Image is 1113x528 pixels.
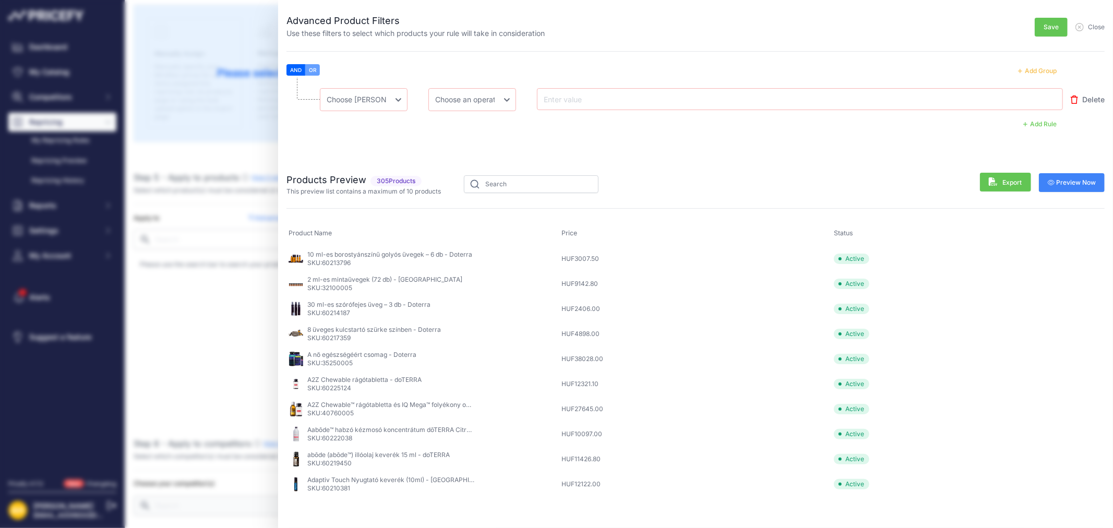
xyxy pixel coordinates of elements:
span: Active [834,354,869,364]
span: Export [989,177,1022,187]
button: AND [286,64,305,76]
span: Active [834,479,869,489]
span: HUF [561,405,603,413]
p: A2Z Chewable rágótabletta - doTERRA [307,376,422,384]
span: HUF [561,255,599,262]
span: 38028.00 [575,355,603,363]
h2: Advanced Product Filters [286,14,545,28]
span: 35250005 [322,359,353,367]
span: 11426.80 [575,455,601,463]
span: Active [834,304,869,314]
span: Save [1044,23,1059,31]
span: Product Name [289,229,332,237]
p: SKU: [307,259,472,267]
p: SKU: [307,484,474,493]
p: SKU: [307,334,441,342]
span: HUF [561,455,601,463]
span: 4898.00 [575,330,600,338]
p: A nő egészségéért csomag - Doterra [307,351,416,359]
p: SKU: [307,409,474,417]
span: 60225124 [322,384,351,392]
span: Price [561,229,577,237]
span: HUF [561,480,601,488]
button: Export [980,173,1031,191]
span: 60210381 [322,484,350,492]
button: OR [305,64,320,76]
p: SKU: [307,384,422,392]
p: abōde (abōde™) illóolaj keverék 15 ml - doTERRA [307,451,450,459]
p: SKU: [307,359,416,367]
button: Preview Now [1039,173,1105,192]
p: This preview list contains a maximum of 10 products [286,187,441,196]
span: 9142.80 [575,280,598,287]
span: Active [834,404,869,414]
span: Active [834,429,869,439]
span: 305 [377,177,389,185]
button: Save [1035,18,1068,37]
span: HUF [561,330,600,338]
span: HUF [561,355,603,363]
p: SKU: [307,284,462,292]
p: Adaptiv Touch Nyugtató keverék (10ml) - [GEOGRAPHIC_DATA] [307,476,474,484]
span: HUF [561,380,599,388]
span: Close [1088,23,1105,31]
p: SKU: [307,309,430,317]
p: SKU: [307,434,474,442]
span: 27645.00 [575,405,603,413]
button: Add Rule [1017,117,1063,131]
input: Enter value [542,93,625,105]
span: Delete [1082,94,1105,105]
span: Active [834,254,869,264]
p: A2Z Chewable™ rágótabletta és IQ Mega™ folyékony omega-3 táplálékkiegészítő csomag - doTERRA [307,401,474,409]
p: 30 ml-es szórófejes üveg – 3 db - Doterra [307,301,430,309]
span: Active [834,329,869,339]
span: 12122.00 [575,480,601,488]
span: 12321.10 [575,380,599,388]
span: 60213796 [322,259,351,267]
button: Close [1075,17,1105,31]
span: Active [834,379,869,389]
span: Active [834,454,869,464]
span: 60217359 [322,334,351,342]
span: HUF [561,305,600,313]
span: 60214187 [322,309,350,317]
span: 3007.50 [575,255,599,262]
span: Preview Now [1048,178,1096,187]
span: HUF [561,430,602,438]
p: Aabōde™ habzó kézmosó koncentrátum dōTERRA Citrus Bloom™ keverékkel (237 ml) [307,426,474,434]
span: 2406.00 [575,305,600,313]
button: Delete [1071,89,1105,110]
span: Products [370,176,422,186]
p: Use these filters to select which products your rule will take in consideration [286,28,545,39]
span: Status [834,229,853,237]
span: 60219450 [322,459,352,467]
span: 60222038 [322,434,352,442]
p: 2 ml-es mintaüvegek (72 db) - [GEOGRAPHIC_DATA] [307,275,462,284]
span: 10097.00 [575,430,602,438]
p: 8 üveges kulcstartó szürke színben - Doterra [307,326,441,334]
input: Search [464,175,599,193]
h2: Products Preview [286,173,441,187]
span: Active [834,279,869,289]
p: SKU: [307,459,450,467]
span: 40760005 [322,409,354,417]
button: Add Group [1012,64,1063,78]
span: HUF [561,280,598,287]
span: 32100005 [322,284,352,292]
p: 10 ml-es borostyánszínű golyós üvegek – 6 db - Doterra [307,250,472,259]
